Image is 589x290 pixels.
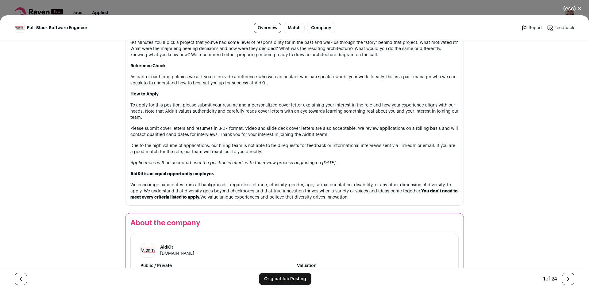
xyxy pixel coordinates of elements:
[543,275,557,283] div: of 24
[141,247,155,253] img: 9ed6e72d1a35004b09a7c3c0e5927805a5ea66c79e74530a9b7e1514fa7fa575.png
[160,244,194,250] h1: AidKit
[130,126,459,138] p: Please submit cover letters and resumes in .PDF format. Video and slide deck cover letters are al...
[521,25,542,31] a: Report
[130,91,459,97] h3: How to Apply
[130,40,459,58] p: 60 Minutes You’ll pick a project that you’ve had some-level of responsibility for in the past and...
[297,263,448,269] strong: Valuation
[547,25,574,31] a: Feedback
[130,74,459,86] p: As part of our hiring policies we ask you to provide a reference who we can contact who can speak...
[15,26,24,30] img: 9ed6e72d1a35004b09a7c3c0e5927805a5ea66c79e74530a9b7e1514fa7fa575.png
[27,25,87,31] span: Full-Stack Software Engineer
[141,263,292,269] strong: Public / Private
[556,2,589,15] button: Close modal
[307,23,335,33] a: Company
[259,273,311,285] a: Original Job Posting
[130,161,337,165] em: Applications will be accepted until the position is filled, with the review process beginning on ...
[284,23,305,33] a: Match
[130,182,459,200] p: We encourage candidates from all backgrounds, regardless of race, ethnicity, gender, age, sexual ...
[543,276,545,281] span: 1
[130,218,459,228] h2: About the company
[160,251,194,256] a: [DOMAIN_NAME]
[130,63,459,69] h3: Reference Check
[254,23,281,33] a: Overview
[130,102,459,121] p: To apply for this position, please submit your resume and a personalized cover letter explaining ...
[130,143,459,155] p: Due to the high volume of applications, our hiring team is not able to field requests for feedbac...
[130,172,214,176] strong: AidKit is an equal opportunity employer.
